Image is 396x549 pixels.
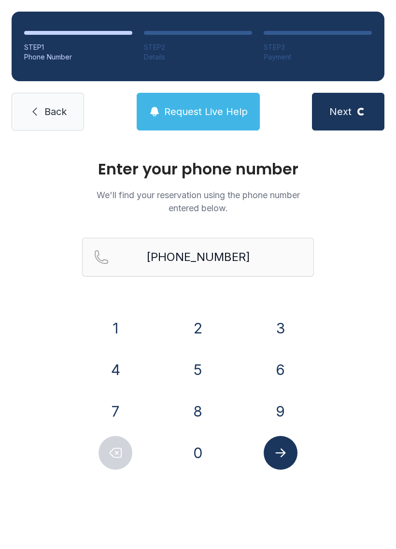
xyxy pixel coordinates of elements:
[264,43,372,52] div: STEP 3
[82,238,314,276] input: Reservation phone number
[99,394,132,428] button: 7
[264,52,372,62] div: Payment
[264,353,297,387] button: 6
[264,394,297,428] button: 9
[82,161,314,177] h1: Enter your phone number
[44,105,67,118] span: Back
[144,52,252,62] div: Details
[181,436,215,470] button: 0
[99,311,132,345] button: 1
[264,311,297,345] button: 3
[164,105,248,118] span: Request Live Help
[329,105,352,118] span: Next
[24,52,132,62] div: Phone Number
[181,353,215,387] button: 5
[24,43,132,52] div: STEP 1
[144,43,252,52] div: STEP 2
[181,394,215,428] button: 8
[264,436,297,470] button: Submit lookup form
[181,311,215,345] button: 2
[99,436,132,470] button: Delete number
[82,188,314,215] p: We'll find your reservation using the phone number entered below.
[99,353,132,387] button: 4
